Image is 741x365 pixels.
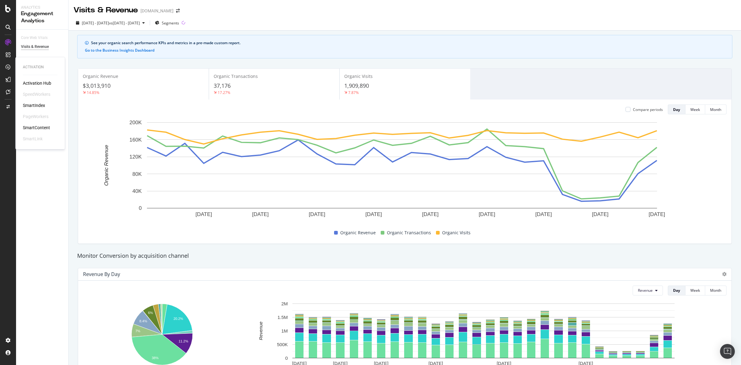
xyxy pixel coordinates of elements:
text: [DATE] [422,212,439,218]
svg: A chart. [83,119,721,227]
div: PageWorkers [23,113,48,120]
text: 40K [132,188,142,194]
span: Organic Visits [442,229,471,236]
text: [DATE] [195,212,212,218]
text: 0 [139,206,142,211]
text: 7% [135,329,140,333]
text: [DATE] [479,212,495,218]
div: info banner [77,35,732,58]
text: 0 [285,355,288,361]
text: 200K [129,120,142,126]
span: Segments [162,20,179,26]
button: Month [705,286,726,295]
div: Engagement Analytics [21,10,63,24]
button: Month [705,104,726,114]
span: Organic Visits [344,73,373,79]
div: arrow-right-arrow-left [176,9,180,13]
div: 17.27% [218,90,230,95]
span: [DATE] - [DATE] [82,20,109,26]
text: 1.5M [278,315,288,320]
div: Month [710,288,721,293]
text: Revenue [258,321,263,340]
text: Organic Revenue [103,145,109,186]
span: 37,176 [214,82,231,89]
button: Day [668,104,685,114]
a: SmartContent [23,125,50,131]
div: Open Intercom Messenger [720,344,735,359]
text: [DATE] [649,212,665,218]
text: 38% [152,356,158,360]
span: vs [DATE] - [DATE] [109,20,140,26]
text: 20.2% [174,317,183,320]
div: Activation [23,65,57,70]
text: [DATE] [309,212,325,218]
div: Revenue by Day [83,271,120,277]
text: [DATE] [592,212,609,218]
div: SpeedWorkers [23,91,50,97]
div: Week [690,288,700,293]
text: [DATE] [535,212,552,218]
button: Week [685,286,705,295]
div: Day [673,288,680,293]
div: See your organic search performance KPIs and metrics in a pre-made custom report. [91,40,725,46]
text: 8.4% [140,319,147,323]
div: SmartLink [23,136,43,142]
a: Activation Hub [23,80,51,86]
text: 80K [132,171,142,177]
button: Day [668,286,685,295]
span: Revenue [638,288,653,293]
div: Visits & Revenue [21,44,49,50]
span: Organic Revenue [340,229,376,236]
text: 11.2% [178,339,188,343]
div: Month [710,107,721,112]
div: 7.87% [348,90,359,95]
span: 1,909,890 [344,82,369,89]
button: [DATE] - [DATE]vs[DATE] - [DATE] [73,18,147,28]
text: 500K [277,342,288,347]
text: 120K [129,154,142,160]
div: Core Web Vitals [21,35,48,41]
div: Monitor Conversion by acquisition channel [74,252,735,260]
button: Go to the Business Insights Dashboard [85,48,154,53]
span: Organic Transactions [214,73,258,79]
a: Core Web Vitals [21,35,54,41]
a: SmartIndex [23,102,45,108]
button: Segments [153,18,182,28]
div: Analytics [21,5,63,10]
div: Visits & Revenue [73,5,138,15]
span: Organic Transactions [387,229,431,236]
div: 14.85% [87,90,99,95]
text: 6% [148,311,153,315]
div: Day [673,107,680,112]
text: [DATE] [366,212,382,218]
text: 2M [281,301,288,306]
button: Week [685,104,705,114]
span: Organic Revenue [83,73,118,79]
text: [DATE] [252,212,269,218]
text: 160K [129,137,142,143]
div: [DOMAIN_NAME] [140,8,174,14]
text: 1M [281,328,288,333]
div: Compare periods [633,107,663,112]
button: Revenue [633,286,663,295]
div: Week [690,107,700,112]
a: Visits & Revenue [21,44,64,50]
span: $3,013,910 [83,82,111,89]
